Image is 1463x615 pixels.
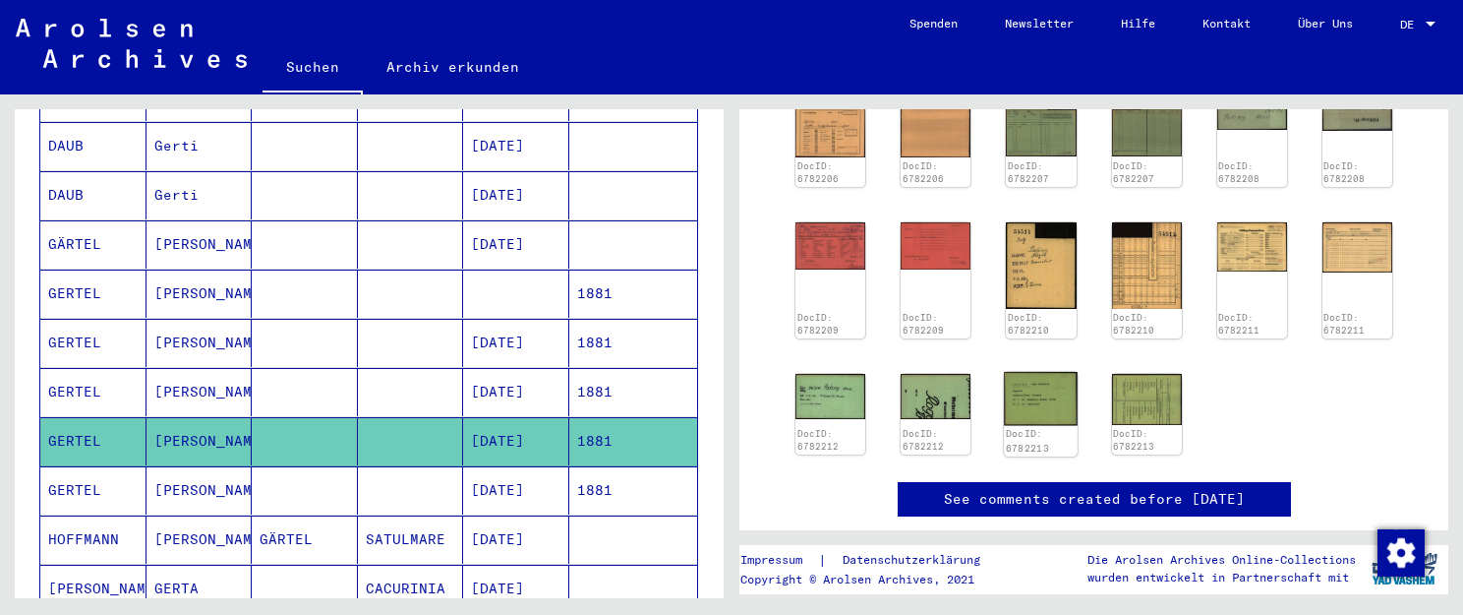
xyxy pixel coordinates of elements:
[146,220,253,269] mat-cell: [PERSON_NAME]
[40,466,146,515] mat-cell: GERTEL
[569,270,698,318] mat-cell: 1881
[463,220,569,269] mat-cell: [DATE]
[569,417,698,465] mat-cell: 1881
[463,171,569,219] mat-cell: [DATE]
[40,368,146,416] mat-cell: GERTEL
[463,565,569,613] mat-cell: [DATE]
[1087,569,1356,586] p: wurden entwickelt in Partnerschaft mit
[40,417,146,465] mat-cell: GERTEL
[463,417,569,465] mat-cell: [DATE]
[40,122,146,170] mat-cell: DAUB
[358,565,464,613] mat-cell: CACURINIA
[463,319,569,367] mat-cell: [DATE]
[263,43,363,94] a: Suchen
[740,550,1004,571] div: |
[40,565,146,613] mat-cell: [PERSON_NAME]
[1087,551,1356,569] p: Die Arolsen Archives Online-Collections
[740,571,1004,588] p: Copyright © Arolsen Archives, 2021
[1006,106,1076,156] img: 001.jpg
[903,312,944,337] a: DocID: 6782209
[1113,428,1154,453] a: DocID: 6782213
[797,160,839,185] a: DocID: 6782206
[40,171,146,219] mat-cell: DAUB
[1323,312,1365,337] a: DocID: 6782211
[795,222,865,270] img: 001.jpg
[1218,312,1259,337] a: DocID: 6782211
[146,565,253,613] mat-cell: GERTA
[146,122,253,170] mat-cell: Gerti
[1217,106,1287,130] img: 001.jpg
[944,489,1245,510] a: See comments created before [DATE]
[797,312,839,337] a: DocID: 6782209
[795,374,865,419] img: 001.jpg
[1377,529,1425,577] img: Zustimmung ändern
[795,106,865,157] img: 001.jpg
[1113,160,1154,185] a: DocID: 6782207
[569,466,698,515] mat-cell: 1881
[146,270,253,318] mat-cell: [PERSON_NAME]
[16,19,247,68] img: Arolsen_neg.svg
[40,319,146,367] mat-cell: GERTEL
[463,368,569,416] mat-cell: [DATE]
[1368,544,1441,593] img: yv_logo.png
[463,516,569,564] mat-cell: [DATE]
[901,374,970,419] img: 002.jpg
[1323,160,1365,185] a: DocID: 6782208
[146,171,253,219] mat-cell: Gerti
[40,516,146,564] mat-cell: HOFFMANN
[146,417,253,465] mat-cell: [PERSON_NAME]
[358,516,464,564] mat-cell: SATULMARE
[901,106,970,157] img: 002.jpg
[1006,428,1049,454] a: DocID: 6782213
[1322,222,1392,273] img: 002.jpg
[903,160,944,185] a: DocID: 6782206
[740,550,818,571] a: Impressum
[40,220,146,269] mat-cell: GÄRTEL
[827,550,1004,571] a: Datenschutzerklärung
[146,319,253,367] mat-cell: [PERSON_NAME]
[463,122,569,170] mat-cell: [DATE]
[40,270,146,318] mat-cell: GERTEL
[146,516,253,564] mat-cell: [PERSON_NAME]
[1217,222,1287,272] img: 001.jpg
[252,516,358,564] mat-cell: GÄRTEL
[1113,312,1154,337] a: DocID: 6782210
[1322,106,1392,131] img: 002.jpg
[1006,222,1076,309] img: 001.jpg
[1112,374,1182,425] img: 002.jpg
[463,466,569,515] mat-cell: [DATE]
[1112,222,1182,309] img: 002.jpg
[1008,160,1049,185] a: DocID: 6782207
[1008,312,1049,337] a: DocID: 6782210
[1218,160,1259,185] a: DocID: 6782208
[1005,372,1079,425] img: 001.jpg
[146,466,253,515] mat-cell: [PERSON_NAME]
[569,319,698,367] mat-cell: 1881
[903,428,944,453] a: DocID: 6782212
[901,222,970,270] img: 002.jpg
[146,368,253,416] mat-cell: [PERSON_NAME]
[1400,18,1422,31] span: DE
[1112,106,1182,156] img: 002.jpg
[569,368,698,416] mat-cell: 1881
[363,43,543,91] a: Archiv erkunden
[797,428,839,453] a: DocID: 6782212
